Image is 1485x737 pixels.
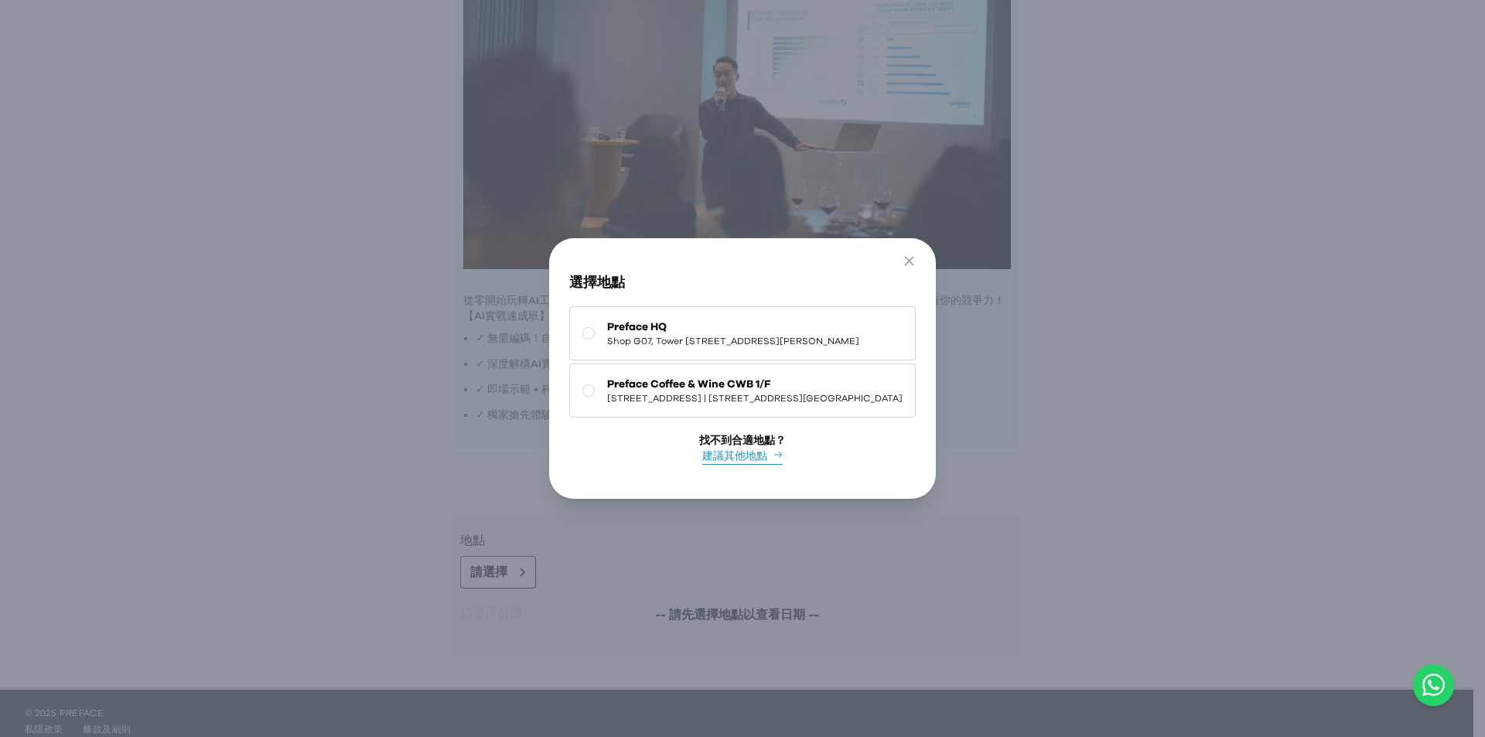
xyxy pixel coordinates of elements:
span: Shop G07, Tower [STREET_ADDRESS][PERSON_NAME] [607,335,859,347]
h3: 選擇地點 [569,272,916,294]
div: 找不到合適地點？ [699,433,786,449]
button: Preface Coffee & Wine CWB 1/F[STREET_ADDRESS] | [STREET_ADDRESS][GEOGRAPHIC_DATA] [569,363,916,418]
button: 建議其他地點 [702,449,783,465]
span: [STREET_ADDRESS] | [STREET_ADDRESS][GEOGRAPHIC_DATA] [607,392,903,404]
button: Preface HQShop G07, Tower [STREET_ADDRESS][PERSON_NAME] [569,306,916,360]
span: Preface HQ [607,319,859,335]
span: Preface Coffee & Wine CWB 1/F [607,377,903,392]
